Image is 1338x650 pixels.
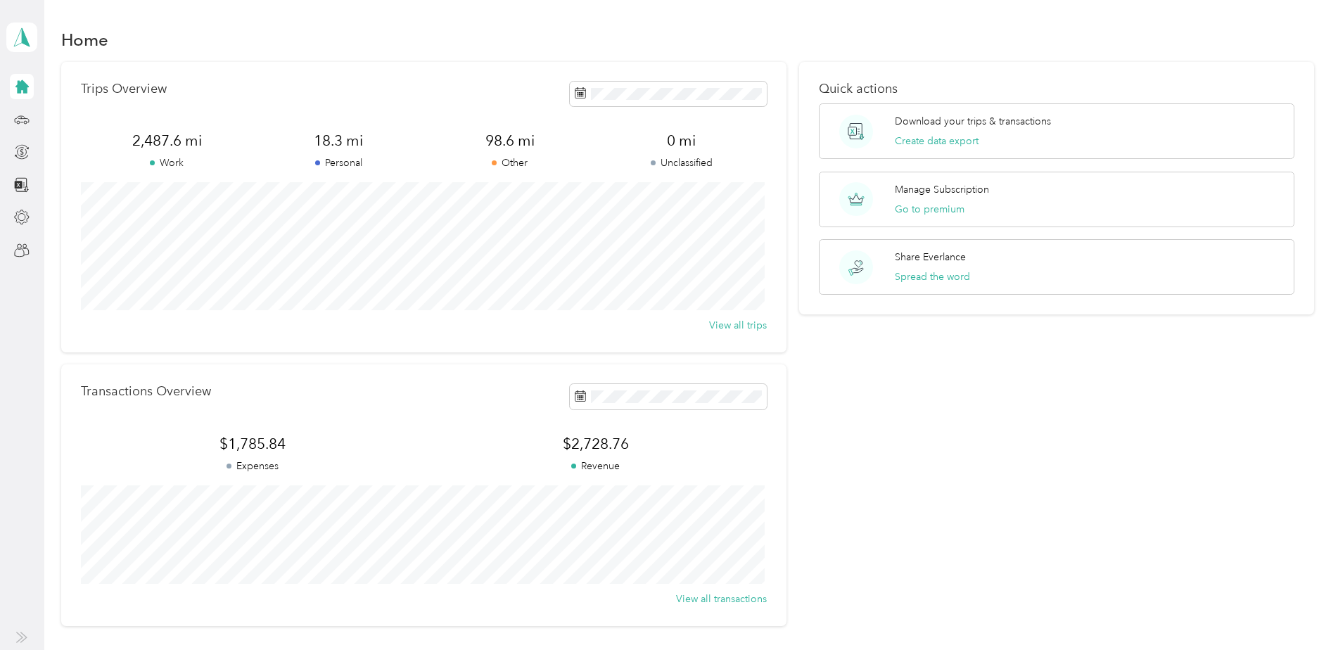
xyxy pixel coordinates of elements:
[424,434,767,454] span: $2,728.76
[895,182,989,197] p: Manage Subscription
[424,459,767,473] p: Revenue
[253,131,424,151] span: 18.3 mi
[895,250,966,265] p: Share Everlance
[81,131,253,151] span: 2,487.6 mi
[895,269,970,284] button: Spread the word
[61,32,108,47] h1: Home
[81,384,211,399] p: Transactions Overview
[895,134,979,148] button: Create data export
[676,592,767,606] button: View all transactions
[819,82,1294,96] p: Quick actions
[895,202,964,217] button: Go to premium
[709,318,767,333] button: View all trips
[424,155,596,170] p: Other
[81,434,424,454] span: $1,785.84
[596,131,767,151] span: 0 mi
[1259,571,1338,650] iframe: Everlance-gr Chat Button Frame
[81,155,253,170] p: Work
[895,114,1051,129] p: Download your trips & transactions
[81,82,167,96] p: Trips Overview
[596,155,767,170] p: Unclassified
[424,131,596,151] span: 98.6 mi
[253,155,424,170] p: Personal
[81,459,424,473] p: Expenses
